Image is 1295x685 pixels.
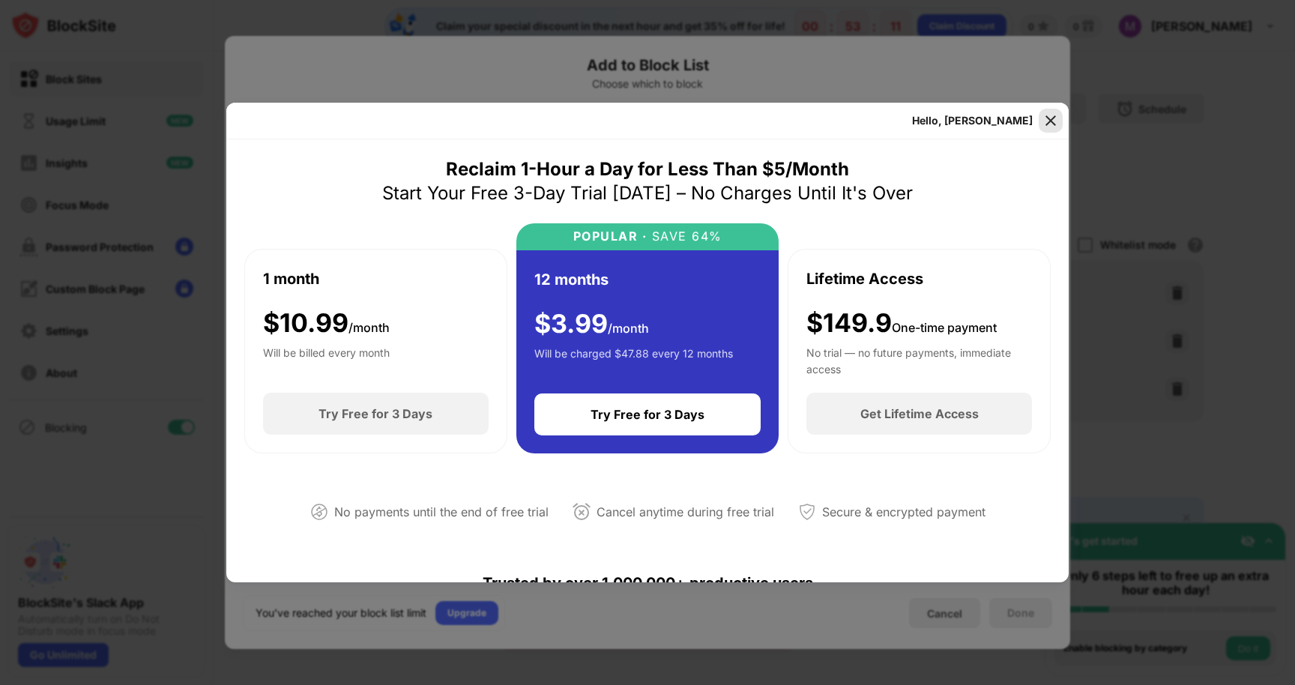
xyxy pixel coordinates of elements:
[573,503,591,521] img: cancel-anytime
[573,229,647,244] div: POPULAR ·
[263,268,319,290] div: 1 month
[534,345,733,375] div: Will be charged $47.88 every 12 months
[892,320,997,335] span: One-time payment
[348,320,390,335] span: /month
[263,345,390,375] div: Will be billed every month
[806,345,1032,375] div: No trial — no future payments, immediate access
[822,501,985,523] div: Secure & encrypted payment
[591,407,704,422] div: Try Free for 3 Days
[860,406,979,421] div: Get Lifetime Access
[534,268,609,291] div: 12 months
[608,321,649,336] span: /month
[597,501,774,523] div: Cancel anytime during free trial
[806,268,923,290] div: Lifetime Access
[647,229,722,244] div: SAVE 64%
[319,406,432,421] div: Try Free for 3 Days
[263,308,390,339] div: $ 10.99
[798,503,816,521] img: secured-payment
[806,308,997,339] div: $149.9
[912,115,1033,127] div: Hello, [PERSON_NAME]
[310,503,328,521] img: not-paying
[334,501,549,523] div: No payments until the end of free trial
[244,547,1051,619] div: Trusted by over 1,000,000+ productive users
[382,181,913,205] div: Start Your Free 3-Day Trial [DATE] – No Charges Until It's Over
[534,309,649,340] div: $ 3.99
[446,157,849,181] div: Reclaim 1-Hour a Day for Less Than $5/Month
